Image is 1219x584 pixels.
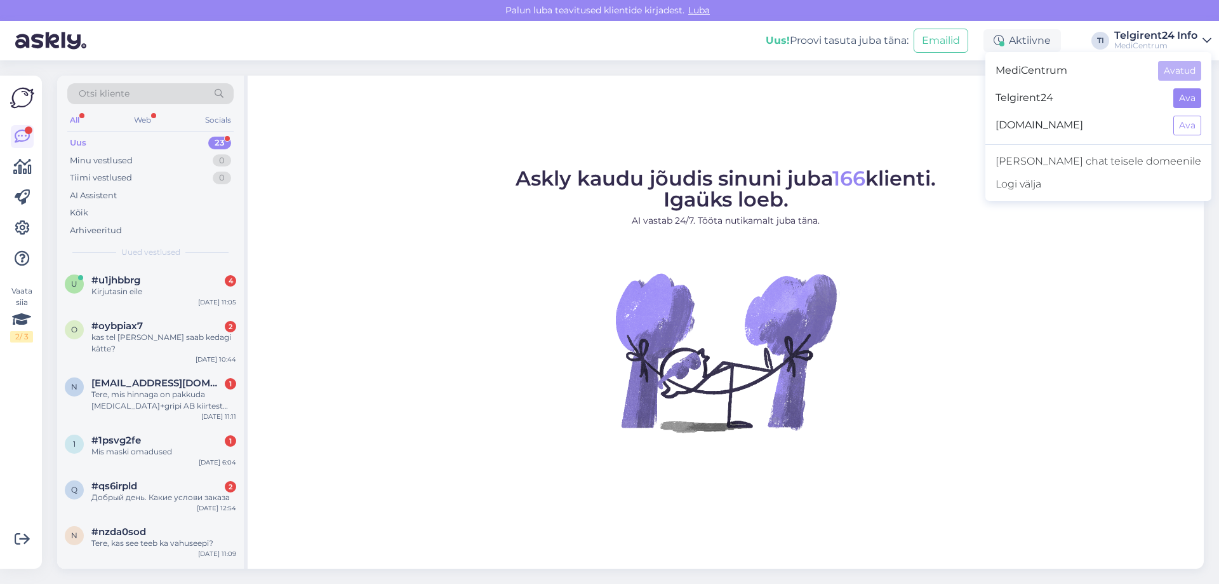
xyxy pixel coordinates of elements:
span: 1 [73,439,76,449]
div: Kirjutasin eile [91,286,236,297]
img: No Chat active [611,238,840,466]
span: 166 [832,166,865,191]
div: 4 [225,275,236,287]
div: 0 [213,154,231,167]
div: Telgirent24 Info [1114,31,1197,41]
div: TI [1091,32,1109,50]
span: #oybpiax7 [91,320,143,332]
div: [DATE] 11:09 [198,549,236,559]
span: Telgirent24 [996,88,1163,108]
div: 0 [213,172,231,184]
span: q [71,485,77,494]
div: 1 [225,378,236,390]
span: o [71,325,77,334]
div: [DATE] 11:05 [198,297,236,307]
div: Web [131,112,154,128]
div: Logi välja [985,173,1211,196]
div: [DATE] 12:54 [197,503,236,513]
span: natalja.bazoleva@orica-estonia.com [91,377,223,389]
div: Socials [203,112,234,128]
span: Askly kaudu jõudis sinuni juba klienti. Igaüks loeb. [516,166,936,212]
b: Uus! [766,34,790,46]
div: Tere, mis hinnaga on pakkuda [MEDICAL_DATA]+gripi AB kiirtest kogus 600 tk Lugupidamisega / Kind ... [91,389,236,412]
div: Vaata siia [10,285,33,343]
span: n [71,382,77,391]
a: Telgirent24 InfoMediCentrum [1114,31,1211,51]
span: Luba [684,4,714,16]
div: All [67,112,82,128]
div: Aktiivne [983,29,1061,52]
span: Otsi kliente [79,87,130,100]
img: Askly Logo [10,86,34,110]
p: AI vastab 24/7. Tööta nutikamalt juba täna. [516,214,936,227]
button: Ava [1173,116,1201,135]
div: [DATE] 10:44 [196,355,236,364]
div: Kõik [70,207,88,219]
div: Добрый день. Какие услови заказа [91,492,236,503]
div: Minu vestlused [70,154,133,167]
span: [DOMAIN_NAME] [996,116,1163,135]
div: Mis maski omadused [91,446,236,458]
div: [DATE] 11:11 [201,412,236,421]
div: [DATE] 6:04 [199,458,236,467]
span: Uued vestlused [121,247,180,258]
a: [PERSON_NAME] chat teisele domeenile [985,150,1211,173]
div: AI Assistent [70,189,117,202]
span: n [71,531,77,540]
span: #u1jhbbrg [91,275,140,286]
div: Uus [70,137,86,149]
div: Tiimi vestlused [70,172,132,184]
div: Arhiveeritud [70,224,122,237]
button: Emailid [914,29,968,53]
span: MediCentrum [996,61,1148,81]
div: MediCentrum [1114,41,1197,51]
span: u [71,279,77,289]
div: 1 [225,435,236,447]
div: 23 [208,137,231,149]
span: #nzda0sod [91,526,146,538]
button: Ava [1173,88,1201,108]
div: 2 / 3 [10,331,33,343]
span: #1psvg2fe [91,435,141,446]
div: kas tel [PERSON_NAME] saab kedagi kätte? [91,332,236,355]
div: Tere, kas see teeb ka vahuseepi? [91,538,236,549]
button: Avatud [1158,61,1201,81]
span: #qs6irpld [91,480,137,492]
div: Proovi tasuta juba täna: [766,33,909,48]
div: 2 [225,321,236,332]
div: 2 [225,481,236,492]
